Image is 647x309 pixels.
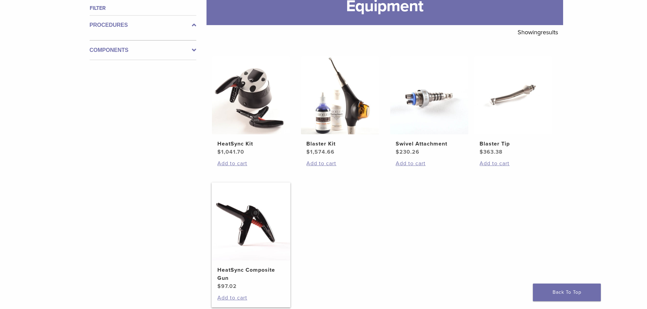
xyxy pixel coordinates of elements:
bdi: 97.02 [217,283,237,290]
a: Blaster TipBlaster Tip $363.38 [474,56,553,156]
span: $ [217,149,221,155]
bdi: 230.26 [396,149,419,155]
img: HeatSync Kit [212,56,290,134]
label: Components [90,46,196,54]
p: Showing results [518,25,558,39]
img: HeatSync Composite Gun [212,182,290,260]
a: Back To Top [533,284,601,301]
h2: Blaster Kit [306,140,374,148]
h2: HeatSync Composite Gun [217,266,285,282]
h4: Filter [90,4,196,12]
img: Blaster Kit [301,56,379,134]
a: HeatSync KitHeatSync Kit $1,041.70 [212,56,291,156]
a: Add to cart: “Swivel Attachment” [396,159,463,168]
span: $ [396,149,399,155]
a: Add to cart: “Blaster Kit” [306,159,374,168]
h2: Swivel Attachment [396,140,463,148]
a: Add to cart: “HeatSync Kit” [217,159,285,168]
span: $ [480,149,483,155]
span: $ [217,283,221,290]
bdi: 1,041.70 [217,149,244,155]
a: Add to cart: “HeatSync Composite Gun” [217,294,285,302]
a: Add to cart: “Blaster Tip” [480,159,547,168]
h2: Blaster Tip [480,140,547,148]
a: Blaster KitBlaster Kit $1,574.66 [301,56,380,156]
bdi: 1,574.66 [306,149,335,155]
label: Procedures [90,21,196,29]
img: Swivel Attachment [390,56,468,134]
h2: HeatSync Kit [217,140,285,148]
span: $ [306,149,310,155]
bdi: 363.38 [480,149,503,155]
a: HeatSync Composite GunHeatSync Composite Gun $97.02 [212,182,291,290]
img: Blaster Tip [474,56,552,134]
a: Swivel AttachmentSwivel Attachment $230.26 [390,56,469,156]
